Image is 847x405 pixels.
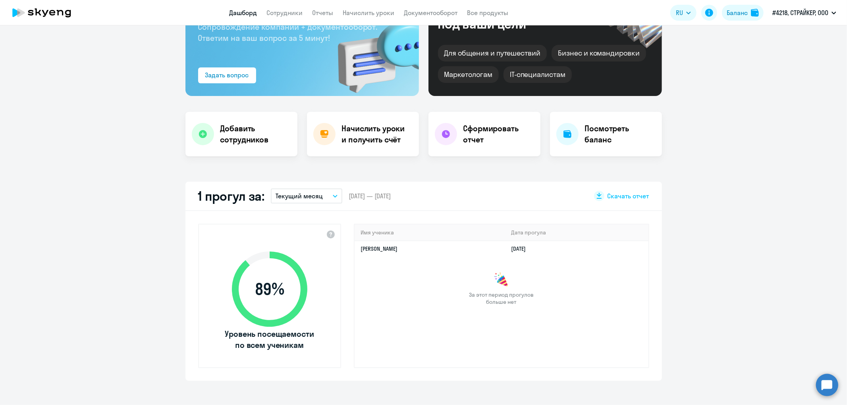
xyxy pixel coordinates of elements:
span: Уровень посещаемости по всем ученикам [224,328,315,351]
img: congrats [494,272,509,288]
div: Баланс [727,8,748,17]
button: RU [670,5,697,21]
h4: Добавить сотрудников [220,123,291,145]
div: Маркетологам [438,66,499,83]
a: Начислить уроки [343,9,394,17]
a: [PERSON_NAME] [361,245,398,252]
h2: 1 прогул за: [198,188,264,204]
div: Задать вопрос [205,70,249,80]
span: За этот период прогулов больше нет [468,291,535,305]
a: Все продукты [467,9,508,17]
th: Имя ученика [355,225,505,241]
a: [DATE] [511,245,532,252]
img: balance [751,9,759,17]
h4: Посмотреть баланс [585,123,656,145]
a: Документооборот [404,9,457,17]
span: Скачать отчет [608,192,649,200]
div: IT-специалистам [504,66,572,83]
h4: Сформировать отчет [463,123,534,145]
h4: Начислить уроки и получить счёт [342,123,411,145]
p: Текущий месяц [276,191,323,201]
a: Дашборд [229,9,257,17]
a: Отчеты [312,9,333,17]
button: Балансbalance [722,5,764,21]
button: #4218, СТРАЙКЕР, ООО [768,3,840,22]
img: bg-img [326,7,419,96]
span: 89 % [224,280,315,299]
button: Задать вопрос [198,67,256,83]
div: Для общения и путешествий [438,45,547,61]
th: Дата прогула [505,225,648,241]
a: Сотрудники [266,9,303,17]
div: Курсы английского под ваши цели [438,4,574,31]
span: [DATE] — [DATE] [349,192,391,200]
div: Бизнес и командировки [552,45,646,61]
button: Текущий месяц [271,188,342,203]
span: RU [676,8,683,17]
p: #4218, СТРАЙКЕР, ООО [772,8,828,17]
